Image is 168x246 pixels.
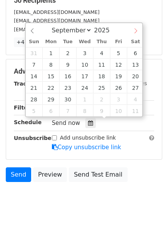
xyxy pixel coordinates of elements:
[93,47,110,59] span: September 4, 2025
[76,59,93,70] span: September 10, 2025
[26,47,43,59] span: August 31, 2025
[110,70,127,82] span: September 19, 2025
[14,135,52,141] strong: Unsubscribe
[14,104,33,111] strong: Filters
[42,47,59,59] span: September 1, 2025
[14,27,100,32] small: [EMAIL_ADDRESS][DOMAIN_NAME]
[42,93,59,105] span: September 29, 2025
[14,81,40,87] strong: Tracking
[93,105,110,116] span: October 9, 2025
[42,59,59,70] span: September 8, 2025
[130,209,168,246] iframe: Chat Widget
[127,93,144,105] span: October 4, 2025
[127,39,144,44] span: Sat
[59,59,76,70] span: September 9, 2025
[69,167,127,182] a: Send Test Email
[42,105,59,116] span: October 6, 2025
[110,105,127,116] span: October 10, 2025
[59,47,76,59] span: September 2, 2025
[127,70,144,82] span: September 20, 2025
[76,105,93,116] span: October 8, 2025
[127,59,144,70] span: September 13, 2025
[110,47,127,59] span: September 5, 2025
[33,167,67,182] a: Preview
[42,70,59,82] span: September 15, 2025
[14,119,42,125] strong: Schedule
[26,39,43,44] span: Sun
[26,105,43,116] span: October 5, 2025
[76,82,93,93] span: September 24, 2025
[127,82,144,93] span: September 27, 2025
[26,93,43,105] span: September 28, 2025
[59,70,76,82] span: September 16, 2025
[59,105,76,116] span: October 7, 2025
[93,59,110,70] span: September 11, 2025
[110,82,127,93] span: September 26, 2025
[14,37,46,47] a: +47 more
[42,39,59,44] span: Mon
[26,82,43,93] span: September 21, 2025
[60,134,116,142] label: Add unsubscribe link
[76,47,93,59] span: September 3, 2025
[52,120,80,126] span: Send now
[42,82,59,93] span: September 22, 2025
[127,47,144,59] span: September 6, 2025
[92,27,120,34] input: Year
[59,93,76,105] span: September 30, 2025
[76,93,93,105] span: October 1, 2025
[59,82,76,93] span: September 23, 2025
[26,59,43,70] span: September 7, 2025
[14,9,100,15] small: [EMAIL_ADDRESS][DOMAIN_NAME]
[110,93,127,105] span: October 3, 2025
[26,70,43,82] span: September 14, 2025
[93,70,110,82] span: September 18, 2025
[14,67,154,76] h5: Advanced
[76,39,93,44] span: Wed
[59,39,76,44] span: Tue
[93,82,110,93] span: September 25, 2025
[6,167,31,182] a: Send
[127,105,144,116] span: October 11, 2025
[93,93,110,105] span: October 2, 2025
[93,39,110,44] span: Thu
[76,70,93,82] span: September 17, 2025
[110,39,127,44] span: Fri
[52,144,121,151] a: Copy unsubscribe link
[110,59,127,70] span: September 12, 2025
[14,18,100,24] small: [EMAIL_ADDRESS][DOMAIN_NAME]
